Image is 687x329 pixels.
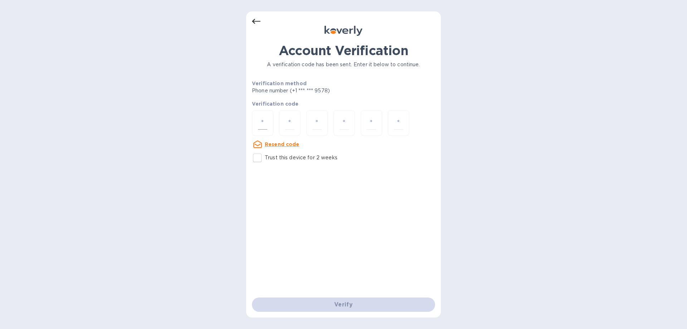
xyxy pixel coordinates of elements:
p: Verification code [252,100,435,107]
u: Resend code [265,141,299,147]
b: Verification method [252,81,307,86]
p: Trust this device for 2 weeks [265,154,337,161]
p: Phone number (+1 *** *** 9578) [252,87,385,95]
p: A verification code has been sent. Enter it below to continue. [252,61,435,68]
h1: Account Verification [252,43,435,58]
